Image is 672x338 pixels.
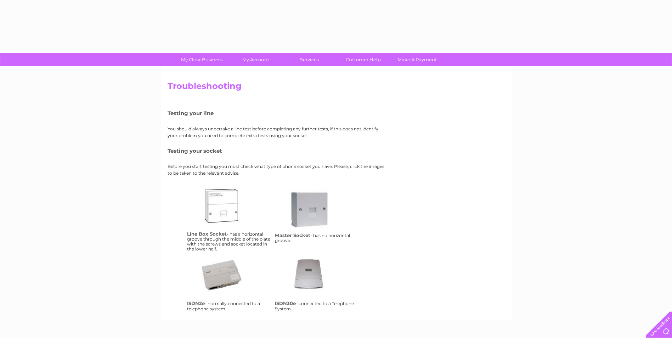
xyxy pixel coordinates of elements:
td: - normally connected to a telephone system. [185,253,273,313]
a: lbs [201,185,258,242]
a: Services [280,53,339,66]
h4: ISDN2e [187,300,205,306]
h4: Master Socket [275,232,310,238]
a: Make A Payment [388,53,446,66]
p: You should always undertake a line test before completing any further tests, if this does not ide... [168,125,387,139]
p: Before you start testing you must check what type of phone socket you have. Please, click the ima... [168,163,387,176]
a: isdn2e [201,255,258,311]
h5: Testing your line [168,110,387,116]
h4: Line Box Socket [187,231,227,237]
h5: Testing your socket [168,148,387,154]
a: My Clear Business [173,53,231,66]
td: - has no horizontal groove. [273,184,361,253]
td: - connected to a Telephone System. [273,253,361,313]
a: ms [289,188,345,245]
td: - has a horizontal groove through the middle of the plate with the screws and socket located in t... [185,184,273,253]
a: My Account [226,53,285,66]
a: Customer Help [334,53,393,66]
h4: ISDN30e [275,300,296,306]
h2: Troubleshooting [168,81,505,95]
a: isdn30e [289,255,345,311]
